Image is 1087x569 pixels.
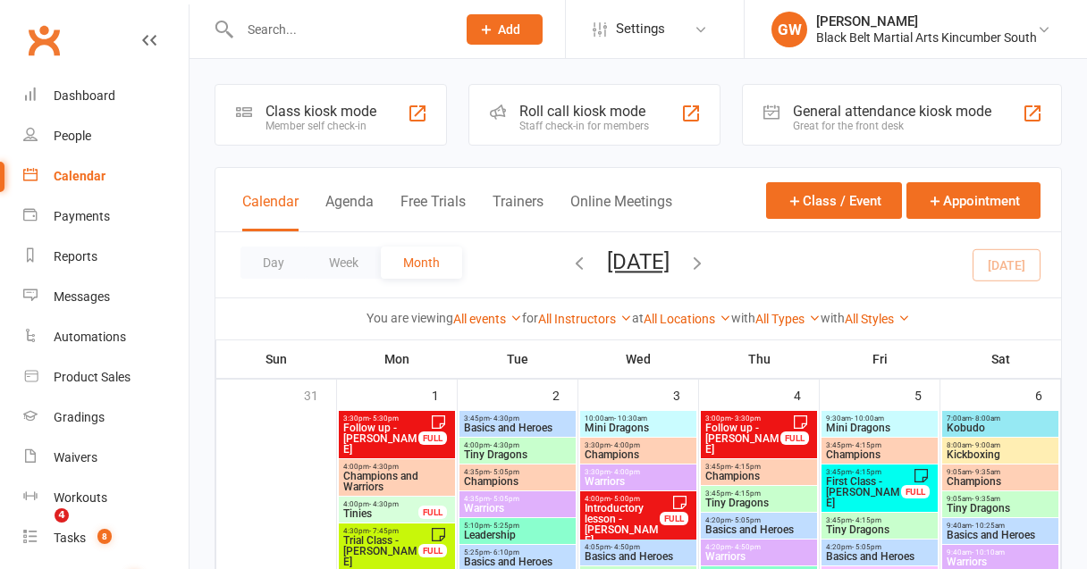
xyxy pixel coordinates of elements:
span: Basics and Heroes [463,556,572,567]
div: 4 [794,380,819,409]
a: Workouts [23,478,189,518]
span: 4:35pm [463,495,572,503]
button: Class / Event [766,182,902,219]
span: Champions [946,476,1055,487]
div: Workouts [54,490,107,505]
span: 4:00pm [342,463,451,471]
span: Add [498,22,520,37]
span: - 9:00am [972,441,1000,449]
span: Basics and Heroes [463,423,572,433]
span: Kobudo [946,423,1055,433]
span: Settings [616,9,665,49]
a: All events [453,312,522,326]
a: Gradings [23,397,189,438]
span: - 8:00am [972,414,1000,423]
div: 1 [432,380,457,409]
span: Mini Dragons [825,423,934,433]
strong: with [731,311,755,325]
span: 4:05pm [584,543,693,551]
span: - 5:00pm [611,495,640,503]
span: - 4:15pm [852,468,881,476]
span: 4:30pm [342,527,419,535]
span: - 10:25am [972,522,1005,530]
span: 4:20pm [704,516,813,524]
span: Trial Class - [PERSON_NAME] [342,535,419,567]
th: Tue [458,340,578,378]
div: Staff check-in for members [519,120,649,132]
div: Tasks [54,531,86,545]
span: - 5:05pm [490,468,519,476]
div: Waivers [54,450,97,464]
span: Mini Dragons [584,423,693,433]
span: - 10:30am [614,414,647,423]
span: 3:45pm [825,516,934,524]
div: General attendance kiosk mode [793,103,991,120]
div: 2 [552,380,577,409]
span: - 4:30pm [369,463,399,471]
span: 3:00pm [704,414,781,423]
span: 4:00pm [342,500,419,508]
div: FULL [418,544,447,557]
span: - 4:15pm [731,463,761,471]
button: Day [240,247,307,279]
div: Automations [54,330,126,344]
span: 7:00am [946,414,1055,423]
span: 5:25pm [463,548,572,556]
span: - 5:05pm [852,543,881,551]
span: - 4:15pm [852,516,881,524]
span: Champions [463,476,572,487]
span: 3:45pm [463,414,572,423]
span: 5:10pm [463,522,572,530]
a: People [23,116,189,156]
span: - 4:30pm [369,500,399,508]
span: Champions [825,449,934,460]
div: FULL [418,431,447,445]
iframe: Intercom live chat [18,508,61,551]
strong: for [522,311,538,325]
a: Payments [23,197,189,237]
a: All Instructors [538,312,632,326]
span: 4 [55,508,69,523]
button: Add [467,14,543,45]
span: Champions [584,449,693,460]
button: Trainers [493,193,543,231]
span: Champions [704,471,813,481]
span: - 4:15pm [731,490,761,498]
a: Dashboard [23,76,189,116]
input: Search... [234,17,443,42]
span: - 9:35am [972,495,1000,503]
span: - 4:00pm [611,441,640,449]
div: FULL [660,512,688,525]
div: FULL [780,431,809,445]
a: Reports [23,237,189,277]
span: - 4:15pm [852,441,881,449]
span: 9:05am [946,495,1055,503]
span: Warriors [704,551,813,562]
span: Tinies [342,508,419,519]
span: - 3:30pm [731,414,761,423]
span: - 5:05pm [731,516,761,524]
span: 4:20pm [704,543,813,551]
span: Warriors [463,503,572,514]
div: Dashboard [54,88,115,103]
div: Product Sales [54,370,131,384]
div: Reports [54,249,97,264]
span: 3:45pm [825,441,934,449]
span: 3:45pm [704,490,813,498]
a: All Styles [845,312,910,326]
div: Roll call kiosk mode [519,103,649,120]
button: Free Trials [400,193,466,231]
span: 3:30pm [584,441,693,449]
span: Basics and Heroes [946,530,1055,540]
div: Gradings [54,410,105,424]
button: Month [381,247,462,279]
span: - 7:45pm [369,527,399,535]
span: 3:45pm [825,468,902,476]
div: Class kiosk mode [265,103,376,120]
span: - 5:05pm [490,495,519,503]
th: Wed [578,340,699,378]
span: 8:00am [946,441,1055,449]
button: Calendar [242,193,299,231]
span: Tiny Dragons [825,524,934,535]
span: - 10:00am [851,414,884,423]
